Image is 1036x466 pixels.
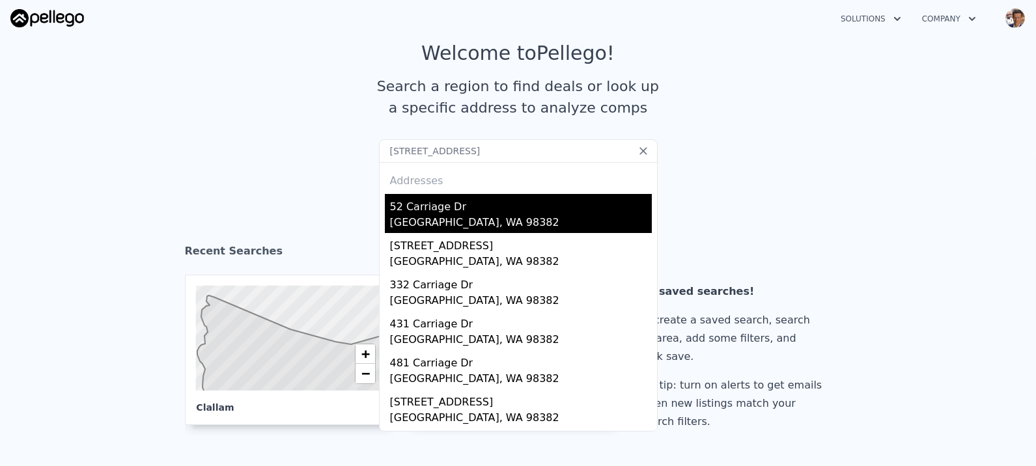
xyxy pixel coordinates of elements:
[390,311,652,332] div: 431 Carriage Dr
[830,7,912,31] button: Solutions
[390,389,652,410] div: [STREET_ADDRESS]
[912,7,987,31] button: Company
[361,365,370,381] span: −
[639,311,827,366] div: To create a saved search, search an area, add some filters, and click save.
[639,282,827,301] div: No saved searches!
[390,194,652,215] div: 52 Carriage Dr
[390,371,652,389] div: [GEOGRAPHIC_DATA], WA 98382
[385,163,652,194] div: Addresses
[390,332,652,350] div: [GEOGRAPHIC_DATA], WA 98382
[390,350,652,371] div: 481 Carriage Dr
[361,346,370,362] span: +
[10,9,84,27] img: Pellego
[379,139,658,163] input: Search an address or region...
[196,391,382,414] div: Clallam
[421,42,615,65] div: Welcome to Pellego !
[185,233,852,275] div: Recent Searches
[390,293,652,311] div: [GEOGRAPHIC_DATA], WA 98382
[356,344,375,364] a: Zoom in
[390,410,652,428] div: [GEOGRAPHIC_DATA], WA 98382
[390,215,652,233] div: [GEOGRAPHIC_DATA], WA 98382
[390,254,652,272] div: [GEOGRAPHIC_DATA], WA 98382
[185,275,404,425] a: Clallam
[390,428,652,449] div: [STREET_ADDRESS]
[356,364,375,383] a: Zoom out
[390,272,652,293] div: 332 Carriage Dr
[1005,8,1026,29] img: avatar
[372,75,664,118] div: Search a region to find deals or look up a specific address to analyze comps
[390,233,652,254] div: [STREET_ADDRESS]
[639,376,827,431] div: Pro tip: turn on alerts to get emails when new listings match your search filters.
